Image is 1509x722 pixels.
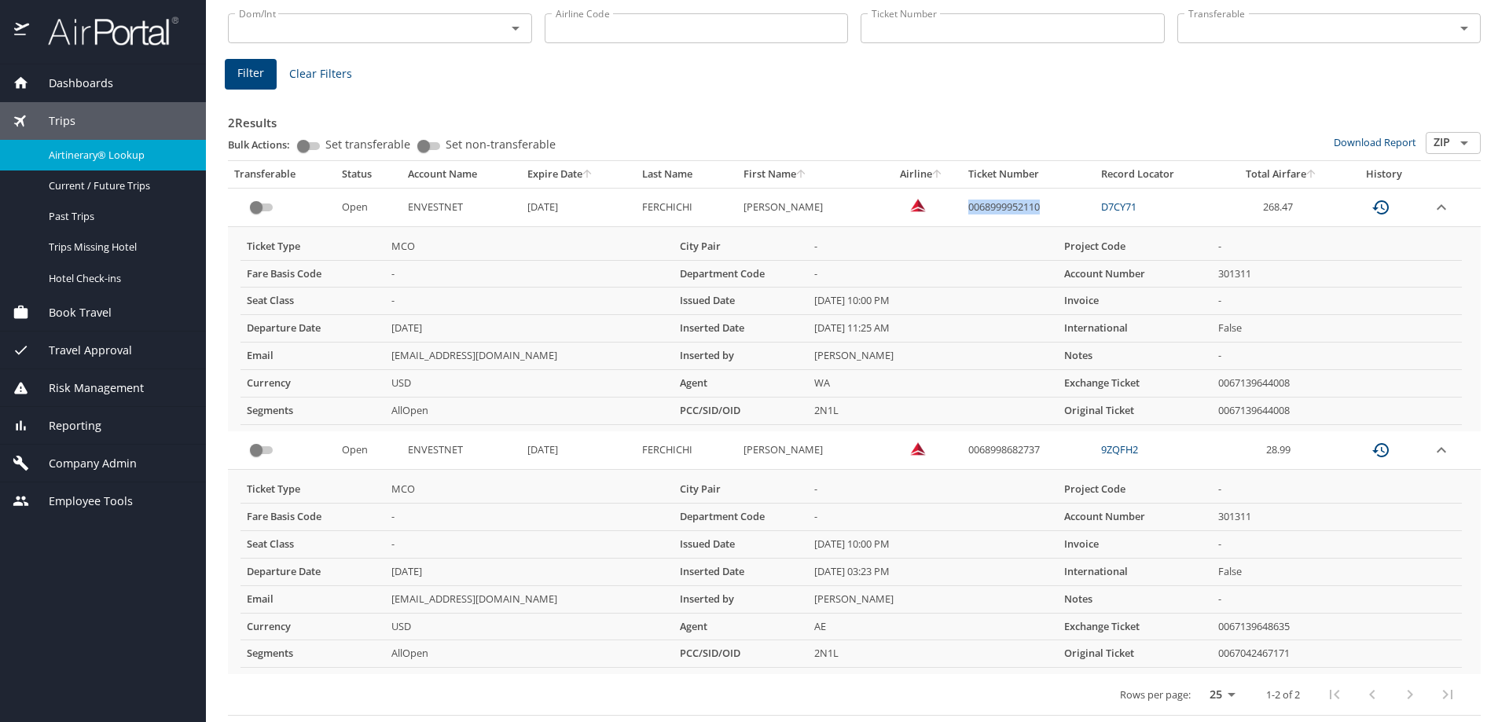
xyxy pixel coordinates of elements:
[521,431,636,470] td: [DATE]
[910,197,926,213] img: VxQ0i4AAAAASUVORK5CYII=
[240,530,385,558] th: Seat Class
[1306,170,1317,180] button: sort
[385,613,674,640] td: USD
[1058,585,1212,613] th: Notes
[737,161,881,188] th: First Name
[505,17,527,39] button: Open
[808,530,1058,558] td: [DATE] 10:00 PM
[1058,558,1212,585] th: International
[962,431,1094,470] td: 0068998682737
[1058,640,1212,668] th: Original Ticket
[674,398,808,425] th: PCC/SID/OID
[636,431,737,470] td: FERCHICHI
[674,315,808,343] th: Inserted Date
[521,188,636,226] td: [DATE]
[808,260,1058,288] td: -
[1197,683,1241,706] select: rows per page
[1212,558,1462,585] td: False
[336,431,401,470] td: Open
[1220,431,1342,470] td: 28.99
[240,288,385,315] th: Seat Class
[808,503,1058,530] td: -
[1120,690,1191,700] p: Rows per page:
[385,503,674,530] td: -
[240,476,385,503] th: Ticket Type
[1212,398,1462,425] td: 0067139644008
[808,558,1058,585] td: [DATE] 03:23 PM
[636,188,737,226] td: FERCHICHI
[385,260,674,288] td: -
[385,343,674,370] td: [EMAIL_ADDRESS][DOMAIN_NAME]
[402,188,521,226] td: ENVESTNET
[1453,132,1475,154] button: Open
[808,585,1058,613] td: [PERSON_NAME]
[29,379,144,397] span: Risk Management
[14,16,31,46] img: icon-airportal.png
[240,343,385,370] th: Email
[29,417,101,434] span: Reporting
[336,161,401,188] th: Status
[1453,17,1475,39] button: Open
[808,370,1058,398] td: WA
[1058,343,1212,370] th: Notes
[1212,476,1462,503] td: -
[674,288,808,315] th: Issued Date
[1212,343,1462,370] td: -
[1220,188,1342,226] td: 268.47
[228,104,1481,132] h3: 2 Results
[674,233,808,260] th: City Pair
[385,315,674,343] td: [DATE]
[240,503,385,530] th: Fare Basis Code
[240,315,385,343] th: Departure Date
[1432,198,1451,217] button: expand row
[446,139,556,150] span: Set non-transferable
[402,161,521,188] th: Account Name
[737,188,881,226] td: [PERSON_NAME]
[240,260,385,288] th: Fare Basis Code
[1212,288,1462,315] td: -
[49,240,187,255] span: Trips Missing Hotel
[962,188,1094,226] td: 0068999952110
[1058,315,1212,343] th: International
[385,530,674,558] td: -
[674,343,808,370] th: Inserted by
[808,343,1058,370] td: [PERSON_NAME]
[1101,442,1138,456] a: 9ZQFH2
[1212,233,1462,260] td: -
[402,431,521,470] td: ENVESTNET
[385,370,674,398] td: USD
[29,493,133,510] span: Employee Tools
[962,161,1094,188] th: Ticket Number
[49,178,187,193] span: Current / Future Trips
[1212,640,1462,668] td: 0067042467171
[1212,370,1462,398] td: 0067139644008
[1058,370,1212,398] th: Exchange Ticket
[1212,503,1462,530] td: 301311
[1334,135,1416,149] a: Download Report
[796,170,807,180] button: sort
[910,441,926,456] img: VxQ0i4AAAAASUVORK5CYII=
[385,585,674,613] td: [EMAIL_ADDRESS][DOMAIN_NAME]
[808,640,1058,668] td: 2N1L
[1058,398,1212,425] th: Original Ticket
[1212,260,1462,288] td: 301311
[234,167,329,181] div: Transferable
[1342,161,1425,188] th: History
[1212,585,1462,613] td: -
[385,288,674,315] td: -
[808,288,1058,315] td: [DATE] 10:00 PM
[240,233,1462,425] table: more info about unused tickets
[1212,315,1462,343] td: False
[240,476,1462,668] table: more info about unused tickets
[31,16,178,46] img: airportal-logo.png
[674,640,808,668] th: PCC/SID/OID
[881,161,963,188] th: Airline
[240,398,385,425] th: Segments
[29,304,112,321] span: Book Travel
[1212,530,1462,558] td: -
[674,585,808,613] th: Inserted by
[1101,200,1136,214] a: D7CY71
[289,64,352,84] span: Clear Filters
[521,161,636,188] th: Expire Date
[932,170,943,180] button: sort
